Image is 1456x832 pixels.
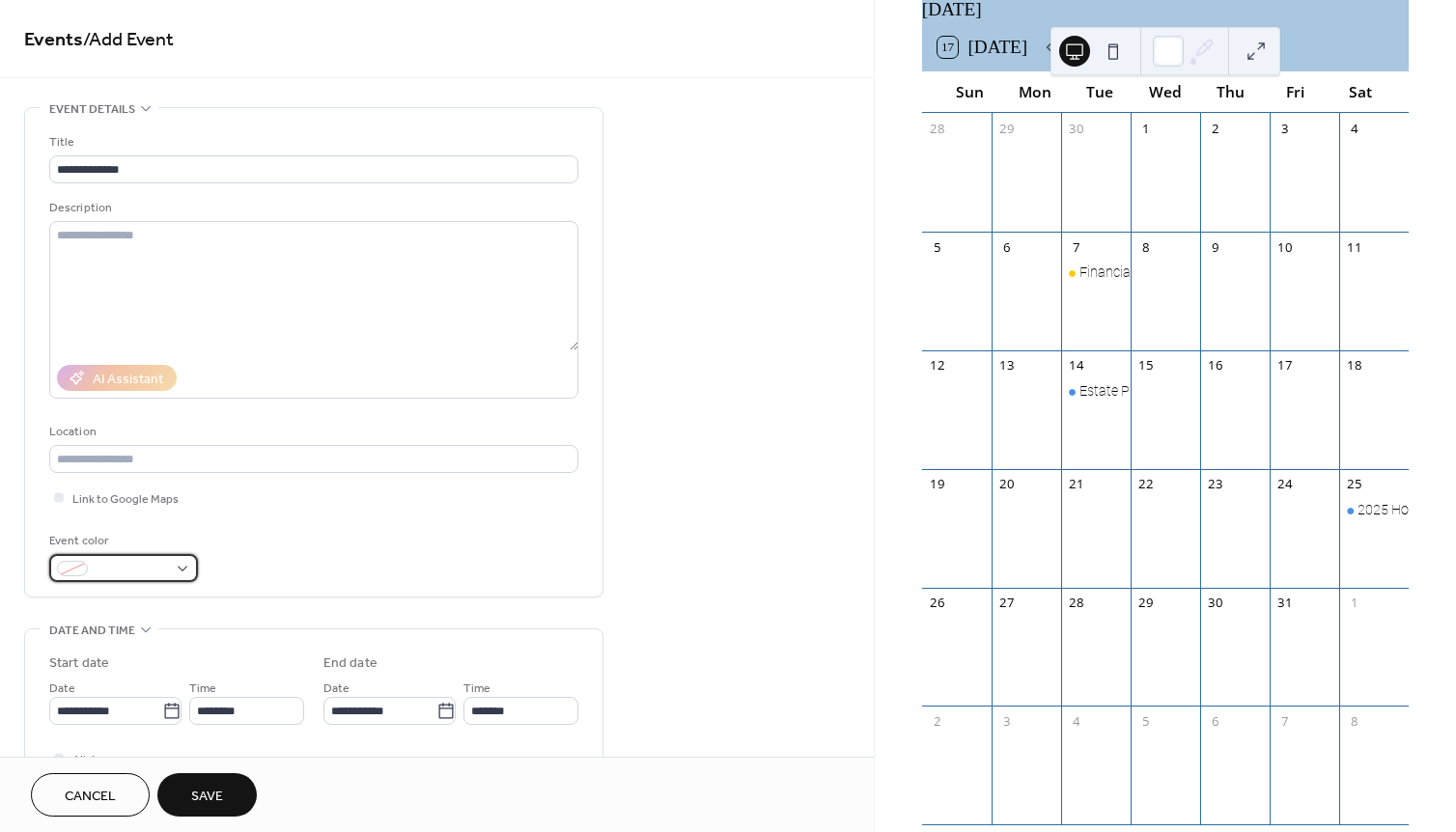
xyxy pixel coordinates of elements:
span: Date [323,679,350,699]
div: Start date [49,653,109,674]
div: 18 [1346,357,1363,374]
div: 27 [998,595,1016,612]
div: 11 [1346,238,1363,256]
div: Thu [1198,71,1263,113]
div: Mon [1002,71,1067,113]
span: Cancel [65,787,116,807]
div: 6 [1207,713,1224,731]
div: Fri [1263,71,1328,113]
div: 20 [998,476,1016,493]
div: Financial Education Workshop: Credit Reports & Scores [1061,263,1131,283]
div: 21 [1068,476,1085,493]
div: 16 [1207,357,1224,374]
span: All day [72,750,106,770]
div: 6 [998,238,1016,256]
div: 12 [929,357,946,374]
div: Financial Education Workshop: Credit Reports & Scores [1079,263,1410,283]
span: Date and time [49,621,135,641]
div: 1 [1346,595,1363,612]
div: Location [49,422,574,442]
div: 4 [1346,120,1363,137]
div: 25 [1346,476,1363,493]
span: Date [49,679,75,699]
div: 8 [1346,713,1363,731]
div: 17 [1276,357,1294,374]
button: Save [157,773,257,817]
div: End date [323,653,378,674]
div: 9 [1207,238,1224,256]
div: 15 [1137,357,1155,374]
div: 2025 Homeownership Fair [1339,501,1409,520]
span: Link to Google Maps [72,489,179,510]
div: 29 [1137,595,1155,612]
div: Description [49,198,574,218]
div: Title [49,132,574,153]
div: 23 [1207,476,1224,493]
span: Event details [49,99,135,120]
div: 2 [929,713,946,731]
span: / Add Event [83,21,174,59]
div: 7 [1276,713,1294,731]
div: 8 [1137,238,1155,256]
div: 30 [1207,595,1224,612]
div: 22 [1137,476,1155,493]
span: Time [463,679,490,699]
div: Estate Planning Info-Session (In-Person at Meyer Memorial) [1061,382,1131,402]
div: 13 [998,357,1016,374]
div: 3 [998,713,1016,731]
span: Time [189,679,216,699]
div: Wed [1133,71,1197,113]
div: Tue [1068,71,1133,113]
div: 31 [1276,595,1294,612]
button: 17[DATE] [931,32,1034,63]
div: 26 [929,595,946,612]
div: Event color [49,531,194,551]
span: Save [191,787,223,807]
div: 7 [1068,238,1085,256]
button: Cancel [31,773,150,817]
div: 14 [1068,357,1085,374]
div: 30 [1068,120,1085,137]
div: 2 [1207,120,1224,137]
div: 1 [1137,120,1155,137]
div: 29 [998,120,1016,137]
div: Sat [1329,71,1393,113]
div: 5 [929,238,946,256]
div: 28 [1068,595,1085,612]
div: 4 [1068,713,1085,731]
div: Sun [938,71,1002,113]
div: 24 [1276,476,1294,493]
div: 19 [929,476,946,493]
a: Events [24,21,83,59]
div: 28 [929,120,946,137]
div: 5 [1137,713,1155,731]
div: 10 [1276,238,1294,256]
div: 3 [1276,120,1294,137]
